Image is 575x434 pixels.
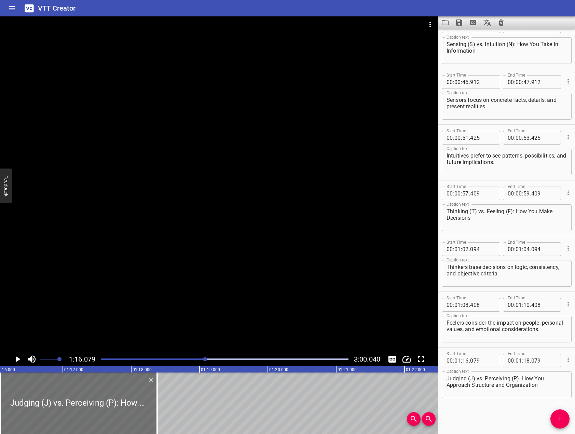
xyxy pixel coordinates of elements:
button: Toggle captions [386,353,399,366]
span: . [469,298,470,312]
span: . [530,242,531,256]
input: 079 [470,354,495,367]
span: : [514,354,516,367]
span: : [522,131,523,145]
input: 53 [523,131,530,145]
div: Cue Options [564,128,572,146]
button: Change Playback Speed [400,353,413,366]
span: : [522,242,523,256]
input: 04 [523,242,530,256]
h6: VTT Creator [38,3,76,14]
input: 00 [447,75,453,89]
span: . [469,187,470,200]
input: 00 [508,354,514,367]
input: 57 [462,187,469,200]
button: Cue Options [564,355,573,364]
span: . [469,242,470,256]
span: : [453,187,454,200]
input: 01 [454,298,461,312]
span: : [453,242,454,256]
span: : [461,298,462,312]
input: 912 [470,75,495,89]
span: . [530,187,531,200]
span: : [522,187,523,200]
div: Playback Speed [400,353,413,366]
input: 00 [508,298,514,312]
div: Play progress [101,358,348,360]
div: Cue Options [564,184,572,202]
textarea: Sensors focus on concrete facts, details, and present realities. [447,97,567,116]
span: : [514,75,516,89]
span: Set video volume [57,357,61,361]
input: 18 [523,354,530,367]
div: Delete Cue [147,375,154,384]
input: 00 [454,75,461,89]
input: 00 [447,298,453,312]
input: 00 [454,187,461,200]
button: Load captions from file [438,16,452,29]
input: 094 [470,242,495,256]
input: 47 [523,75,530,89]
text: 01:18.000 [133,367,152,372]
div: Cue Options [564,351,572,369]
input: 409 [470,187,495,200]
button: Toggle mute [25,353,38,366]
input: 00 [447,131,453,145]
input: 409 [531,187,556,200]
input: 45 [462,75,469,89]
span: : [522,75,523,89]
button: Cue Options [564,188,573,197]
input: 425 [531,131,556,145]
input: 00 [447,242,453,256]
button: Zoom Out [422,412,436,426]
span: . [469,354,470,367]
input: 16 [462,354,469,367]
input: 01 [454,354,461,367]
textarea: Judging (J) vs. Perceiving (P): How You Approach Structure and Organization [447,375,567,395]
span: : [522,354,523,367]
span: . [530,75,531,89]
button: Add Cue [550,409,570,429]
span: 3:00.040 [354,355,380,363]
button: Cue Options [564,244,573,253]
input: 08 [462,298,469,312]
button: Translate captions [480,16,494,29]
button: Zoom In [407,412,421,426]
button: Toggle fullscreen [414,353,427,366]
span: : [453,75,454,89]
svg: Translate captions [483,18,491,27]
span: : [453,298,454,312]
textarea: Feelers consider the impact on people, personal values, and emotional considerations. [447,320,567,339]
span: : [522,298,523,312]
svg: Extract captions from video [469,18,477,27]
input: 00 [508,75,514,89]
span: . [530,354,531,367]
button: Extract captions from video [466,16,480,29]
textarea: Sensing (S) vs. Intuition (N): How You Take in Information [447,41,567,60]
button: Play/Pause [11,353,24,366]
button: Clear captions [494,16,508,29]
span: . [530,131,531,145]
button: Cue Options [564,300,573,309]
input: 01 [516,242,522,256]
span: : [461,242,462,256]
span: . [530,298,531,312]
text: 01:22.000 [406,367,425,372]
input: 01 [454,242,461,256]
div: Toggle Full Screen [414,353,427,366]
span: : [453,131,454,145]
div: Cue Options [564,295,572,313]
span: . [469,131,470,145]
span: 1:16.079 [69,355,95,363]
input: 00 [454,131,461,145]
input: 00 [516,75,522,89]
span: : [461,187,462,200]
span: : [461,75,462,89]
input: 01 [516,298,522,312]
input: 00 [447,187,453,200]
input: 02 [462,242,469,256]
input: 408 [531,298,556,312]
text: 01:19.000 [201,367,220,372]
input: 59 [523,187,530,200]
input: 912 [531,75,556,89]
